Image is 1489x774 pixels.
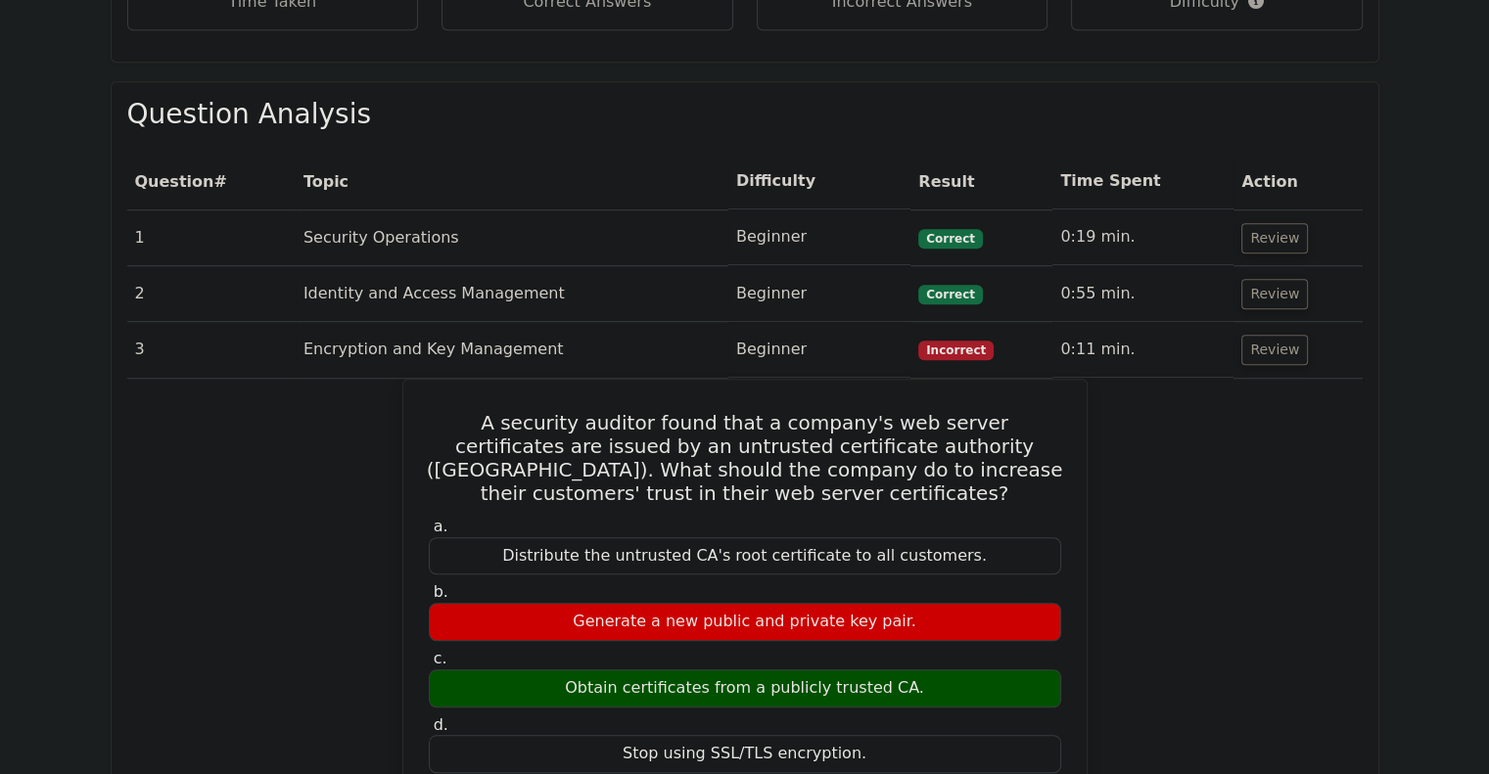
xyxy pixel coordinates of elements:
[296,154,728,209] th: Topic
[1052,322,1233,378] td: 0:11 min.
[429,603,1061,641] div: Generate a new public and private key pair.
[1241,223,1308,253] button: Review
[296,322,728,378] td: Encryption and Key Management
[429,537,1061,575] div: Distribute the untrusted CA's root certificate to all customers.
[728,266,910,322] td: Beginner
[296,266,728,322] td: Identity and Access Management
[434,582,448,601] span: b.
[127,98,1363,131] h3: Question Analysis
[127,209,296,265] td: 1
[1052,266,1233,322] td: 0:55 min.
[135,172,214,191] span: Question
[296,209,728,265] td: Security Operations
[728,209,910,265] td: Beginner
[918,229,982,249] span: Correct
[427,411,1063,505] h5: A security auditor found that a company's web server certificates are issued by an untrusted cert...
[434,517,448,535] span: a.
[728,154,910,209] th: Difficulty
[1241,279,1308,309] button: Review
[1052,154,1233,209] th: Time Spent
[1052,209,1233,265] td: 0:19 min.
[127,322,296,378] td: 3
[434,715,448,734] span: d.
[127,154,296,209] th: #
[429,735,1061,773] div: Stop using SSL/TLS encryption.
[728,322,910,378] td: Beginner
[1233,154,1362,209] th: Action
[1241,335,1308,365] button: Review
[127,266,296,322] td: 2
[918,285,982,304] span: Correct
[434,649,447,667] span: c.
[910,154,1052,209] th: Result
[429,669,1061,707] div: Obtain certificates from a publicly trusted CA.
[918,341,994,360] span: Incorrect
